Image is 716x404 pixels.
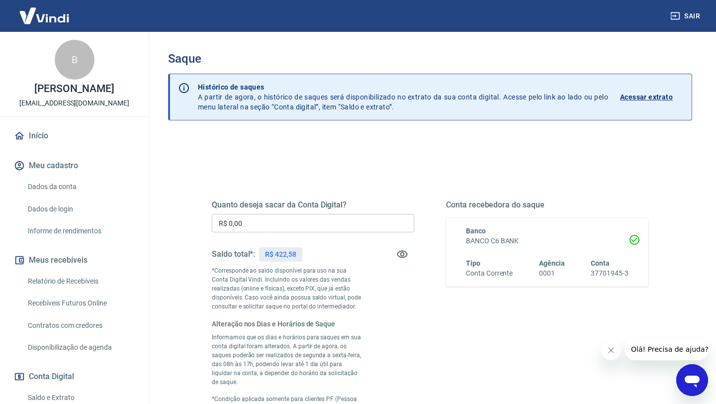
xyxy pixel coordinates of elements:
h5: Conta recebedora do saque [446,200,648,210]
span: Tipo [466,259,480,267]
p: [EMAIL_ADDRESS][DOMAIN_NAME] [19,98,129,108]
a: Recebíveis Futuros Online [24,293,137,313]
p: A partir de agora, o histórico de saques será disponibilizado no extrato da sua conta digital. Ac... [198,82,608,112]
iframe: Fechar mensagem [601,340,621,360]
h6: BANCO C6 BANK [466,236,628,246]
h6: Conta Corrente [466,268,513,279]
a: Acessar extrato [620,82,684,112]
p: [PERSON_NAME] [34,84,114,94]
div: B [55,40,94,80]
p: *Corresponde ao saldo disponível para uso na sua Conta Digital Vindi. Incluindo os valores das ve... [212,266,363,311]
a: Informe de rendimentos [24,221,137,241]
iframe: Mensagem da empresa [625,338,708,360]
p: Acessar extrato [620,92,673,102]
a: Contratos com credores [24,315,137,336]
button: Meus recebíveis [12,249,137,271]
p: R$ 422,58 [265,249,296,260]
h6: 37701945-3 [591,268,628,279]
a: Início [12,125,137,147]
button: Conta Digital [12,366,137,388]
p: Informamos que os dias e horários para saques em sua conta digital foram alterados. A partir de a... [212,333,363,387]
a: Disponibilização de agenda [24,337,137,358]
h5: Saldo total*: [212,249,255,259]
a: Dados da conta [24,177,137,197]
h6: 0001 [539,268,565,279]
h3: Saque [168,52,692,66]
h6: Alteração nos Dias e Horários de Saque [212,319,363,329]
span: Conta [591,259,610,267]
button: Sair [668,7,704,25]
a: Dados de login [24,199,137,219]
span: Agência [539,259,565,267]
iframe: Botão para abrir a janela de mensagens [676,364,708,396]
h5: Quanto deseja sacar da Conta Digital? [212,200,414,210]
span: Banco [466,227,486,235]
button: Meu cadastro [12,155,137,177]
span: Olá! Precisa de ajuda? [6,7,84,15]
a: Relatório de Recebíveis [24,271,137,292]
img: Vindi [12,0,77,31]
p: Histórico de saques [198,82,608,92]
